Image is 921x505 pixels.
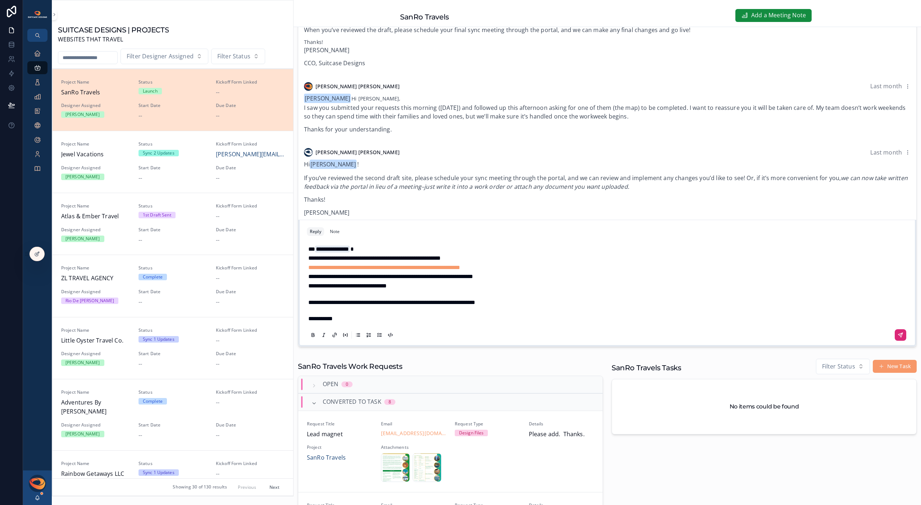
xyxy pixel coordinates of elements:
[216,88,219,97] span: --
[216,174,219,183] span: --
[822,362,855,371] span: Filter Status
[216,327,285,333] span: Kickoff Form Linked
[323,380,339,389] span: Open
[216,298,219,307] span: --
[304,208,911,217] p: [PERSON_NAME]
[307,227,324,236] button: Reply
[216,469,219,479] span: --
[400,12,449,22] h1: SanRo Travels
[304,46,911,54] p: [PERSON_NAME]
[61,88,130,97] span: SanRo Travels
[139,351,207,357] span: Start Date
[139,111,142,121] span: --
[211,49,265,64] button: Select Button
[264,482,285,493] button: Next
[58,35,169,44] span: WEBSITES THAT TRAVEL
[65,298,114,304] div: Rio De [PERSON_NAME]
[139,203,207,209] span: Status
[61,274,130,283] span: ZL TRAVEL AGENCY
[61,336,130,345] span: Little Oyster Travel Co.
[53,193,293,255] a: Project NameAtlas & Ember TravelStatus1st Draft SentKickoff Form Linked--Designer Assigned[PERSON...
[139,165,207,171] span: Start Date
[61,165,130,171] span: Designer Assigned
[298,411,603,492] a: Request TitleLead magnetEmail[EMAIL_ADDRESS][DOMAIN_NAME]Request TypeDesign FilesDetailsPlease ad...
[139,236,142,245] span: --
[61,212,130,221] span: Atlas & Ember Travel
[304,160,911,169] p: Hi !
[216,431,219,440] span: --
[216,289,285,295] span: Due Date
[381,421,446,427] span: Email
[61,351,130,357] span: Designer Assigned
[307,453,346,462] a: SanRo Travels
[216,265,285,271] span: Kickoff Form Linked
[304,174,908,191] em: we can now take written feedback via the portal in lieu of a meeting–just write it into a work or...
[139,103,207,108] span: Start Date
[216,359,219,369] span: --
[61,422,130,428] span: Designer Assigned
[61,389,130,395] span: Project Name
[304,125,911,134] p: Thanks for your understanding.
[216,111,219,121] span: --
[139,265,207,271] span: Status
[529,421,594,427] span: Details
[61,327,130,333] span: Project Name
[61,79,130,85] span: Project Name
[730,402,799,411] h2: No items could be found
[751,11,806,20] span: Add a Meeting Note
[459,430,484,436] div: Design Files
[139,422,207,428] span: Start Date
[65,174,100,180] div: [PERSON_NAME]
[53,255,293,317] a: Project NameZL TRAVEL AGENCYStatusCompleteKickoff Form Linked--Designer AssignedRio De [PERSON_NA...
[143,469,174,476] div: Sync 1 Updates
[307,444,372,450] span: Project
[53,131,293,193] a: Project NameJewel VacationsStatusSync 2 UpdatesKickoff Form Linked[PERSON_NAME][EMAIL_ADDRESS][DO...
[323,397,381,407] span: Converted to Task
[304,94,351,103] span: [PERSON_NAME]
[139,289,207,295] span: Start Date
[61,150,130,159] span: Jewel Vacations
[139,79,207,85] span: Status
[307,430,372,439] span: Lead magnet
[61,203,130,209] span: Project Name
[873,360,917,373] a: New Task
[143,336,174,343] div: Sync 1 Updates
[139,298,142,307] span: --
[216,79,285,85] span: Kickoff Form Linked
[304,174,911,191] p: If you’ve reviewed the second draft site, please schedule your sync meeting through the portal, a...
[139,227,207,233] span: Start Date
[121,49,208,64] button: Select Button
[61,289,130,295] span: Designer Assigned
[58,25,169,35] h1: SUITCASE DESIGNS | PROJECTS
[173,484,227,490] span: Showing 30 of 130 results
[139,174,142,183] span: --
[139,359,142,369] span: --
[612,363,681,373] h1: SanRo Travels Tasks
[870,82,902,90] span: Last month
[307,421,372,427] span: Request Title
[346,381,348,387] div: 0
[304,195,911,204] p: Thanks!
[27,10,47,18] img: App logo
[143,150,174,156] div: Sync 2 Updates
[216,150,285,159] span: [PERSON_NAME][EMAIL_ADDRESS][DOMAIN_NAME]
[61,469,130,479] span: Rainbow Getaways LLC
[870,148,902,156] span: Last month
[61,227,130,233] span: Designer Assigned
[529,430,594,439] span: Please add. Thanks.
[316,83,400,90] span: [PERSON_NAME] [PERSON_NAME]
[330,229,340,234] div: Note
[381,444,446,450] span: Attachments
[310,160,357,169] span: [PERSON_NAME]
[816,359,870,375] button: Select Button
[217,52,250,61] span: Filter Status
[455,421,520,427] span: Request Type
[61,461,130,466] span: Project Name
[53,317,293,379] a: Project NameLittle Oyster Travel Co.StatusSync 1 UpdatesKickoff Form Linked--Designer Assigned[PE...
[65,359,100,366] div: [PERSON_NAME]
[216,274,219,283] span: --
[304,26,911,34] p: When you’ve reviewed the draft, please schedule your final sync meeting through the portal, and w...
[216,141,285,147] span: Kickoff Form Linked
[61,141,130,147] span: Project Name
